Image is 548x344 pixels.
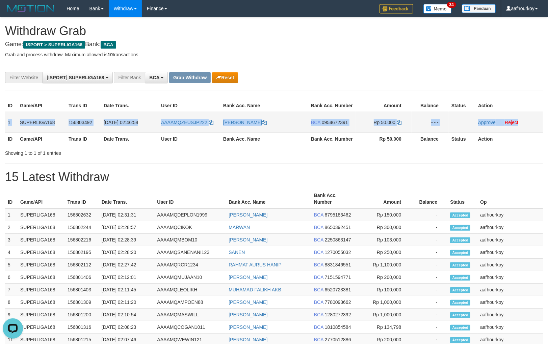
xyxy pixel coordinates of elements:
[3,3,23,23] button: Open LiveChat chat widget
[325,299,351,305] span: Copy 7780093662 to clipboard
[107,52,113,57] strong: 10
[450,337,470,343] span: Accepted
[158,99,220,112] th: User ID
[325,250,351,255] span: Copy 1270055032 to clipboard
[18,259,65,271] td: SUPERLIGA168
[65,246,99,259] td: 156802195
[18,321,65,334] td: SUPERLIGA168
[411,208,447,221] td: -
[411,234,447,246] td: -
[477,271,543,284] td: aafhourkoy
[223,120,267,125] a: [PERSON_NAME]
[477,284,543,296] td: aafhourkoy
[356,99,412,112] th: Amount
[311,189,357,208] th: Bank Acc. Number
[229,212,267,218] a: [PERSON_NAME]
[450,312,470,318] span: Accepted
[325,212,351,218] span: Copy 6795183462 to clipboard
[325,262,351,267] span: Copy 8831846551 to clipboard
[17,99,66,112] th: Game/API
[357,246,412,259] td: Rp 250,000
[99,246,155,259] td: [DATE] 02:28:20
[154,234,226,246] td: AAAAMQMBOM10
[411,189,447,208] th: Balance
[5,246,18,259] td: 4
[5,208,18,221] td: 1
[314,287,323,292] span: BCA
[65,309,99,321] td: 156801200
[69,120,92,125] span: 156803492
[149,75,159,80] span: BCA
[5,41,543,48] h4: Game: Bank:
[314,299,323,305] span: BCA
[314,312,323,317] span: BCA
[5,112,17,133] td: 1
[411,309,447,321] td: -
[154,309,226,321] td: AAAAMQMASWILL
[154,189,226,208] th: User ID
[447,189,477,208] th: Status
[462,4,496,13] img: panduan.png
[325,312,351,317] span: Copy 1280272392 to clipboard
[18,246,65,259] td: SUPERLIGA168
[411,221,447,234] td: -
[477,246,543,259] td: aafhourkoy
[411,284,447,296] td: -
[42,72,112,83] button: [ISPORT] SUPERLIGA168
[357,321,412,334] td: Rp 134,798
[314,337,323,342] span: BCA
[314,250,323,255] span: BCA
[411,246,447,259] td: -
[356,133,412,145] th: Rp 50.000
[101,99,158,112] th: Date Trans.
[229,299,267,305] a: [PERSON_NAME]
[357,271,412,284] td: Rp 200,000
[308,99,356,112] th: Bank Acc. Number
[158,133,220,145] th: User ID
[477,234,543,246] td: aafhourkoy
[325,237,351,242] span: Copy 2250863147 to clipboard
[229,324,267,330] a: [PERSON_NAME]
[357,189,412,208] th: Amount
[5,309,18,321] td: 9
[154,284,226,296] td: AAAAMQLEOLIKH
[5,51,543,58] p: Grab and process withdraw. Maximum allowed is transactions.
[505,120,518,125] a: Reject
[325,324,351,330] span: Copy 1810854584 to clipboard
[423,4,452,13] img: Button%20Memo.svg
[65,296,99,309] td: 156801309
[314,324,323,330] span: BCA
[475,99,543,112] th: Action
[66,99,101,112] th: Trans ID
[229,237,267,242] a: [PERSON_NAME]
[154,221,226,234] td: AAAAMQCIKOK
[17,112,66,133] td: SUPERLIGA168
[226,189,311,208] th: Bank Acc. Name
[325,287,351,292] span: Copy 6520723381 to clipboard
[325,275,351,280] span: Copy 7151594771 to clipboard
[65,259,99,271] td: 156802112
[374,120,396,125] span: Rp 50.000
[229,275,267,280] a: [PERSON_NAME]
[314,262,323,267] span: BCA
[17,133,66,145] th: Game/API
[18,189,65,208] th: Game/API
[65,321,99,334] td: 156801316
[99,309,155,321] td: [DATE] 02:10:54
[229,262,282,267] a: RAHMAT AURUS HANIP
[477,309,543,321] td: aafhourkoy
[412,112,449,133] td: - - -
[5,3,56,13] img: MOTION_logo.png
[18,284,65,296] td: SUPERLIGA168
[314,237,323,242] span: BCA
[450,287,470,293] span: Accepted
[5,99,17,112] th: ID
[154,271,226,284] td: AAAAMQMUJAAN10
[66,133,101,145] th: Trans ID
[450,225,470,231] span: Accepted
[477,189,543,208] th: Op
[357,284,412,296] td: Rp 100,000
[5,170,543,184] h1: 15 Latest Withdraw
[5,284,18,296] td: 7
[145,72,168,83] button: BCA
